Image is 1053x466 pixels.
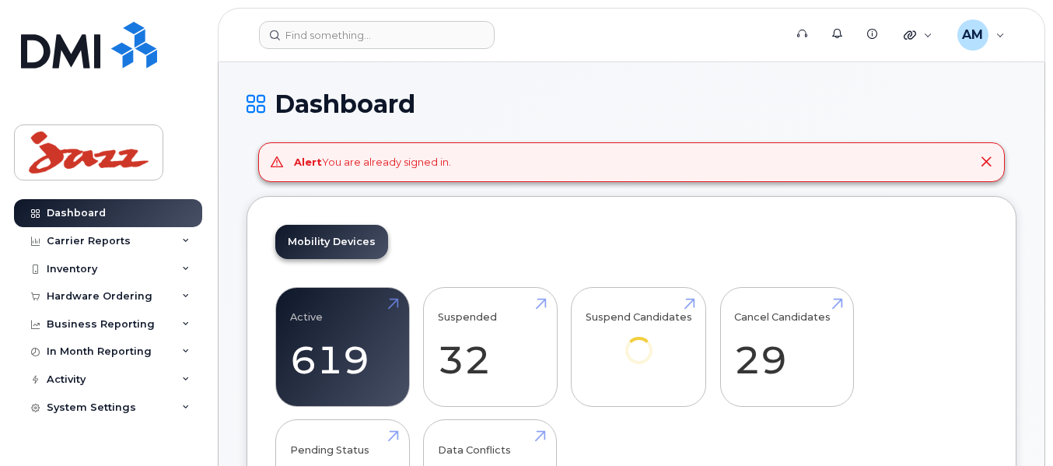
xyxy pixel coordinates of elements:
[734,296,839,398] a: Cancel Candidates 29
[586,296,692,385] a: Suspend Candidates
[294,155,451,170] div: You are already signed in.
[247,90,1016,117] h1: Dashboard
[438,296,543,398] a: Suspended 32
[294,156,322,168] strong: Alert
[275,225,388,259] a: Mobility Devices
[290,296,395,398] a: Active 619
